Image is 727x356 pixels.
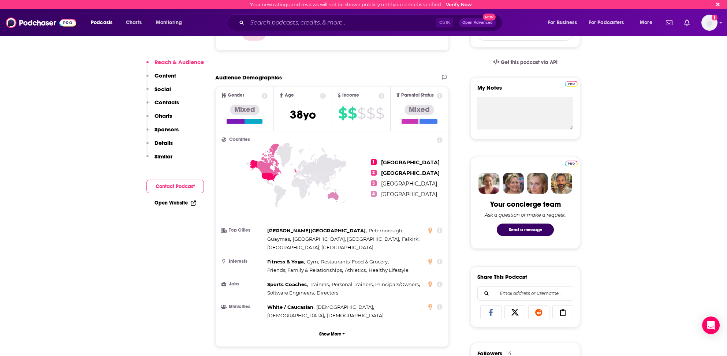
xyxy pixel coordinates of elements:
span: , [375,280,420,289]
span: Healthy Lifestyle [369,267,409,273]
span: Guaymas [267,236,290,242]
a: Share on X/Twitter [504,305,526,319]
span: , [307,258,319,266]
button: open menu [584,17,635,29]
button: Social [146,86,171,99]
span: $ [366,108,375,119]
div: Ask a question or make a request. [485,212,566,218]
p: Charts [154,112,172,119]
p: Sponsors [154,126,179,133]
a: Show notifications dropdown [681,16,693,29]
span: 2 [371,170,377,176]
input: Search podcasts, credits, & more... [247,17,436,29]
span: Charts [126,18,142,28]
h3: Share This Podcast [477,273,527,280]
span: Athletics [345,267,366,273]
span: , [332,280,374,289]
span: $ [357,108,366,119]
span: , [402,235,420,243]
img: Jules Profile [527,173,548,194]
button: open menu [86,17,122,29]
a: Charts [121,17,146,29]
svg: Email not verified [712,15,717,20]
span: , [267,303,314,311]
button: Reach & Audience [146,59,204,72]
span: [PERSON_NAME][GEOGRAPHIC_DATA] [267,228,366,233]
p: Show More [319,331,341,337]
a: Pro website [565,80,578,87]
span: [GEOGRAPHIC_DATA] [381,170,440,176]
p: Social [154,86,171,93]
a: Share on Reddit [528,305,549,319]
span: Software Engineers [267,290,314,296]
img: Podchaser Pro [565,161,578,166]
span: , [267,235,291,243]
span: , [293,235,400,243]
span: , [267,311,325,320]
span: Gender [228,93,244,98]
span: [DEMOGRAPHIC_DATA] [316,304,373,310]
button: Show More [221,327,443,341]
p: Similar [154,153,172,160]
h3: Jobs [221,282,264,286]
span: , [267,289,315,297]
span: Logged in as BretAita [701,15,717,31]
span: [GEOGRAPHIC_DATA] [381,159,440,166]
button: Send a message [497,224,554,236]
div: Mixed [230,105,260,115]
span: , [267,266,343,274]
span: Open Advanced [462,21,493,25]
h3: Top Cities [221,228,264,233]
span: Ctrl K [436,18,453,27]
button: Charts [146,112,172,126]
div: Your new ratings and reviews will not be shown publicly until your email is verified. [250,2,472,7]
a: Share on Facebook [480,305,502,319]
span: Gym [307,259,318,265]
span: $ [338,108,347,119]
div: Open Intercom Messenger [702,316,720,334]
span: Directors [317,290,338,296]
p: Contacts [154,99,179,106]
span: For Podcasters [589,18,624,28]
h3: Interests [221,259,264,264]
h3: Ethnicities [221,304,264,309]
a: Pro website [565,160,578,166]
span: Parental Status [401,93,434,98]
span: [GEOGRAPHIC_DATA] [381,191,437,198]
span: , [267,226,367,235]
img: Podchaser - Follow, Share and Rate Podcasts [6,16,76,30]
span: [DEMOGRAPHIC_DATA] [267,312,324,318]
img: Barbara Profile [503,173,524,194]
div: Mixed [404,105,434,115]
label: My Notes [477,84,573,97]
h2: Audience Demographics [215,74,282,81]
span: [GEOGRAPHIC_DATA] [381,180,437,187]
span: Restaurants, Food & Grocery [321,259,388,265]
img: Sydney Profile [478,173,500,194]
span: Principals/Owners [375,281,419,287]
span: White / Caucasian [267,304,313,310]
span: $ [348,108,357,119]
button: Contact Podcast [146,180,204,193]
a: Get this podcast via API [487,53,563,71]
span: Sports Coaches [267,281,307,287]
span: Get this podcast via API [501,59,558,65]
span: , [316,303,374,311]
button: Show profile menu [701,15,717,31]
img: Podchaser Pro [565,81,578,87]
img: Jon Profile [551,173,572,194]
button: open menu [151,17,191,29]
span: Personal Trainers [332,281,373,287]
span: Countries [229,137,250,142]
span: More [640,18,652,28]
div: Search followers [477,286,573,301]
div: Your concierge team [490,200,561,209]
span: [DEMOGRAPHIC_DATA] [327,312,384,318]
span: , [267,280,308,289]
a: Show notifications dropdown [663,16,675,29]
span: Friends, Family & Relationships [267,267,342,273]
span: Podcasts [91,18,112,28]
span: 1 [371,159,377,165]
a: Verify Now [446,2,472,7]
